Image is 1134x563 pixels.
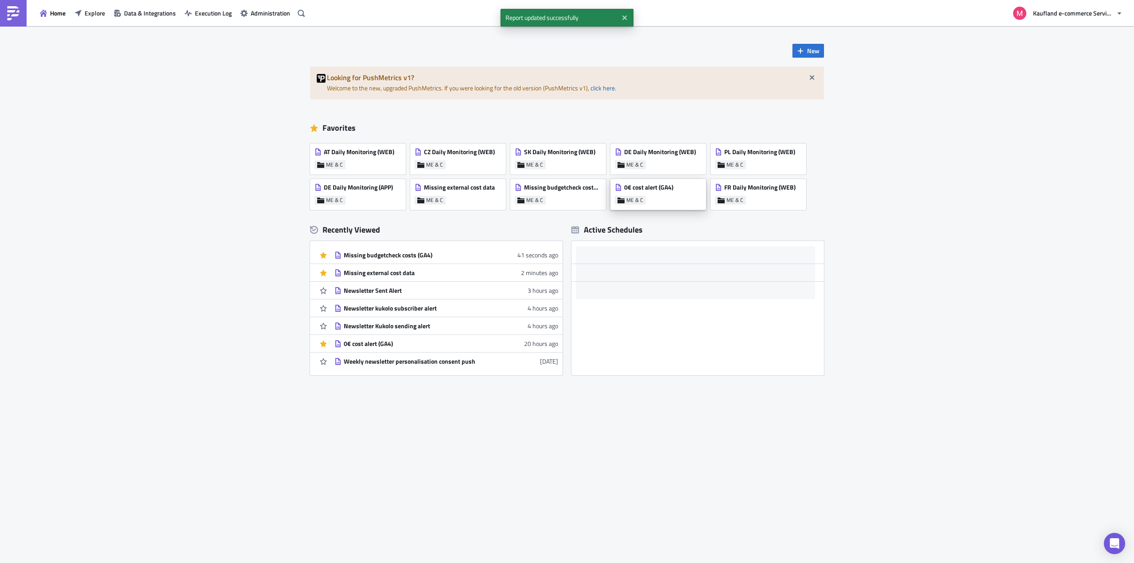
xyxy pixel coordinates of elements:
[324,183,393,191] span: DE Daily Monitoring (APP)
[324,148,394,156] span: AT Daily Monitoring (WEB)
[590,83,615,93] a: click here
[334,335,558,352] a: 0€ cost alert (GA4)20 hours ago
[344,340,499,348] div: 0€ cost alert (GA4)
[424,148,495,156] span: CZ Daily Monitoring (WEB)
[70,6,109,20] button: Explore
[1012,6,1027,21] img: Avatar
[310,223,563,237] div: Recently Viewed
[334,264,558,281] a: Missing external cost data2 minutes ago
[50,8,66,18] span: Home
[618,11,631,24] button: Close
[726,197,743,204] span: ME & C
[571,225,643,235] div: Active Schedules
[711,175,811,210] a: FR Daily Monitoring (WEB)ME & C
[410,139,510,175] a: CZ Daily Monitoring (WEB)ME & C
[334,299,558,317] a: Newsletter kukolo subscriber alert4 hours ago
[517,250,558,260] time: 2025-08-28T12:58:30Z
[524,339,558,348] time: 2025-08-27T16:54:54Z
[610,139,711,175] a: DE Daily Monitoring (WEB)ME & C
[251,8,290,18] span: Administration
[236,6,295,20] button: Administration
[540,357,558,366] time: 2025-08-15T16:52:31Z
[624,148,696,156] span: DE Daily Monitoring (WEB)
[626,197,643,204] span: ME & C
[180,6,236,20] button: Execution Log
[109,6,180,20] button: Data & Integrations
[724,183,796,191] span: FR Daily Monitoring (WEB)
[526,161,543,168] span: ME & C
[528,321,558,330] time: 2025-08-28T09:23:47Z
[334,246,558,264] a: Missing budgetcheck costs (GA4)41 seconds ago
[344,251,499,259] div: Missing budgetcheck costs (GA4)
[1104,533,1125,554] div: Open Intercom Messenger
[610,175,711,210] a: 0€ cost alert (GA4)ME & C
[426,161,443,168] span: ME & C
[310,139,410,175] a: AT Daily Monitoring (WEB)ME & C
[195,8,232,18] span: Execution Log
[334,317,558,334] a: Newsletter Kukolo sending alert4 hours ago
[124,8,176,18] span: Data & Integrations
[1008,4,1127,23] button: Kaufland e-commerce Services GmbH & Co. KG
[807,46,819,55] span: New
[624,183,673,191] span: 0€ cost alert (GA4)
[526,197,543,204] span: ME & C
[510,175,610,210] a: Missing budgetcheck costs (GA4)ME & C
[344,287,499,295] div: Newsletter Sent Alert
[501,9,618,27] span: Report updated successfully
[424,183,495,191] span: Missing external cost data
[792,44,824,58] button: New
[510,139,610,175] a: SK Daily Monitoring (WEB)ME & C
[326,161,343,168] span: ME & C
[344,357,499,365] div: Weekly newsletter personalisation consent push
[326,197,343,204] span: ME & C
[1033,8,1113,18] span: Kaufland e-commerce Services GmbH & Co. KG
[334,353,558,370] a: Weekly newsletter personalisation consent push[DATE]
[344,269,499,277] div: Missing external cost data
[726,161,743,168] span: ME & C
[626,161,643,168] span: ME & C
[85,8,105,18] span: Explore
[724,148,795,156] span: PL Daily Monitoring (WEB)
[310,66,824,99] div: Welcome to the new, upgraded PushMetrics. If you were looking for the old version (PushMetrics v1...
[327,74,817,81] h5: Looking for PushMetrics v1?
[334,282,558,299] a: Newsletter Sent Alert3 hours ago
[410,175,510,210] a: Missing external cost dataME & C
[35,6,70,20] button: Home
[426,197,443,204] span: ME & C
[711,139,811,175] a: PL Daily Monitoring (WEB)ME & C
[310,175,410,210] a: DE Daily Monitoring (APP)ME & C
[528,303,558,313] time: 2025-08-28T09:28:53Z
[310,121,824,135] div: Favorites
[524,148,595,156] span: SK Daily Monitoring (WEB)
[344,322,499,330] div: Newsletter Kukolo sending alert
[524,183,601,191] span: Missing budgetcheck costs (GA4)
[521,268,558,277] time: 2025-08-28T12:56:46Z
[6,6,20,20] img: PushMetrics
[528,286,558,295] time: 2025-08-28T09:32:19Z
[344,304,499,312] div: Newsletter kukolo subscriber alert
